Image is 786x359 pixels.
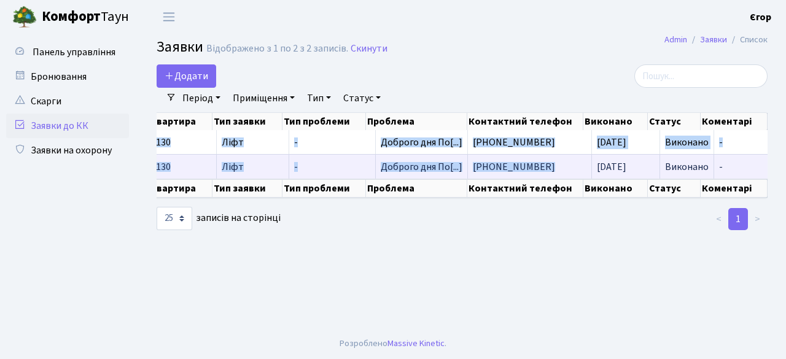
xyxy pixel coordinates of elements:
[340,337,446,350] div: Розроблено .
[154,7,184,27] button: Переключити навігацію
[473,137,586,147] span: [PHONE_NUMBER]
[366,179,467,198] th: Проблема
[6,64,129,89] a: Бронювання
[177,88,225,109] a: Період
[665,160,709,174] span: Виконано
[156,137,211,147] span: 130
[727,33,768,47] li: Список
[351,43,387,55] a: Скинути
[6,114,129,138] a: Заявки до КК
[212,179,282,198] th: Тип заявки
[338,88,386,109] a: Статус
[6,89,129,114] a: Скарги
[366,113,467,130] th: Проблема
[222,162,284,172] span: Ліфт
[6,138,129,163] a: Заявки на охорону
[583,179,648,198] th: Виконано
[157,64,216,88] a: Додати
[728,208,748,230] a: 1
[467,113,583,130] th: Контактний телефон
[212,113,282,130] th: Тип заявки
[701,179,768,198] th: Коментарі
[157,36,203,58] span: Заявки
[719,137,779,147] span: -
[6,40,129,64] a: Панель управління
[750,10,771,25] a: Єгор
[282,179,366,198] th: Тип проблеми
[467,179,583,198] th: Контактний телефон
[719,162,779,172] span: -
[156,162,211,172] span: 130
[157,207,192,230] select: записів на сторінці
[597,136,626,149] span: [DATE]
[381,136,462,149] span: Доброго дня По[...]
[222,137,284,147] span: Ліфт
[294,137,370,147] span: -
[206,43,348,55] div: Відображено з 1 по 2 з 2 записів.
[165,69,208,83] span: Додати
[228,88,300,109] a: Приміщення
[634,64,768,88] input: Пошук...
[648,179,701,198] th: Статус
[664,33,687,46] a: Admin
[701,113,768,130] th: Коментарі
[381,160,462,174] span: Доброго дня По[...]
[302,88,336,109] a: Тип
[583,113,648,130] th: Виконано
[700,33,727,46] a: Заявки
[294,162,370,172] span: -
[12,5,37,29] img: logo.png
[750,10,771,24] b: Єгор
[387,337,445,350] a: Massive Kinetic
[665,136,709,149] span: Виконано
[149,113,212,130] th: Квартира
[648,113,701,130] th: Статус
[42,7,129,28] span: Таун
[282,113,366,130] th: Тип проблеми
[597,160,626,174] span: [DATE]
[646,27,786,53] nav: breadcrumb
[473,162,586,172] span: [PHONE_NUMBER]
[157,207,281,230] label: записів на сторінці
[42,7,101,26] b: Комфорт
[149,179,212,198] th: Квартира
[33,45,115,59] span: Панель управління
